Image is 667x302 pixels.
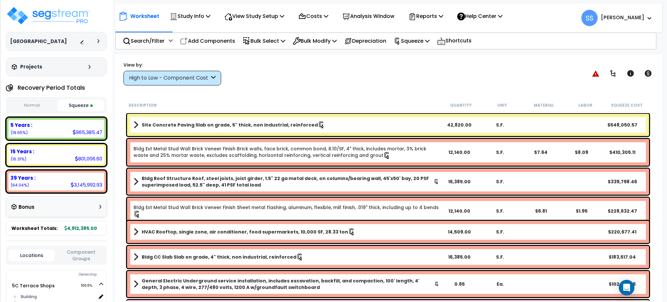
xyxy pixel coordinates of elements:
button: Locations [8,249,55,261]
div: Ea. [480,281,520,287]
div: S.F. [480,208,520,214]
h3: Bonus [19,204,35,210]
a: Individual Item [134,145,439,159]
span: Worksheet Totals: [11,225,58,232]
small: 64.04206775324002% [10,182,29,188]
small: Quantity [450,103,472,108]
img: logo_pro_r.png [6,6,91,25]
div: $183,517.04 [602,254,643,260]
p: Reports [408,12,443,21]
a: Individual Item [134,204,439,218]
b: 5 Years : [10,122,32,128]
div: 3,145,992.93 [71,181,102,188]
b: [PERSON_NAME] [601,14,644,21]
small: Squeeze Cost [611,103,643,108]
div: 801,006.60 [75,155,102,162]
h4: Recovery Period Totals [18,84,85,91]
a: 5C Terrace Shops 100.0% [12,282,55,289]
div: S.F. [480,149,520,156]
div: 16,385.00 [439,178,480,185]
div: High to Low - Component Cost [129,74,209,82]
b: 39 Years : [10,174,35,181]
p: Bulk Modify [293,37,337,45]
div: $8.09 [561,149,602,156]
div: S.F. [480,229,520,235]
small: Material [534,103,554,108]
p: Worksheet [130,12,159,21]
p: View Study Setup [224,12,284,21]
div: Add Components [177,33,239,49]
div: $1.95 [561,208,602,214]
small: Description [129,103,157,108]
p: Depreciation [344,37,386,45]
b: 4,912,385.00 [64,225,97,232]
small: Unit [497,103,507,108]
b: Site Concrete Paving Slab on grade, 5" thick, non industrial, reinforced [142,122,318,128]
div: $548,050.57 [602,122,643,128]
p: Study Info [170,12,210,21]
span: 100.0% [81,282,98,290]
a: Assembly Title [134,175,439,188]
div: S.F. [480,254,520,260]
h3: Projects [20,64,42,70]
b: Bldg CC Slab Slab on grade, 4" thick, non industrial, reinforced [142,254,296,260]
div: Shortcuts [433,33,475,49]
div: Depreciation [341,33,390,49]
div: $6.81 [520,208,561,214]
button: Normal [8,100,56,111]
div: $410,305.11 [602,149,643,156]
div: 16,385.00 [439,254,480,260]
b: General Electric Underground service installation, includes excavation, backfill, and compaction,... [142,278,434,291]
div: $339,798.46 [602,178,643,185]
small: 16.30585957737433% [10,156,26,162]
p: Shortcuts [437,36,472,46]
b: Bldg Roof Structure Roof, steel joists, joist girder, 1.5" 22 ga metal deck, on columns/bearing w... [142,175,434,188]
div: 0.65 [439,281,480,287]
a: Assembly Title [134,278,439,291]
button: Component Groups [58,249,104,262]
small: 19.652072669385646% [10,130,28,135]
div: S.F. [480,122,520,128]
p: Bulk Select [243,37,285,45]
div: $220,677.41 [602,229,643,235]
h3: [GEOGRAPHIC_DATA] [10,38,67,45]
div: Ownership [19,271,106,279]
p: Add Components [180,37,235,45]
div: Open Intercom Messenger [619,280,634,295]
div: $228,632.47 [602,208,643,214]
div: 12,140.00 [439,149,480,156]
div: View by: [123,62,221,68]
small: Labor [578,103,592,108]
p: Search/Filter [123,37,164,45]
b: HVAC Rooftop, single zone, air conditioner, food supermarkets, 10,000 SF, 28.33 ton [142,229,348,235]
div: 965,385.47 [73,129,102,136]
span: SS [581,10,598,26]
div: $102,520.16 [602,281,643,287]
div: 42,820.00 [439,122,480,128]
div: Building [19,293,96,301]
b: 15 Years : [10,148,34,155]
div: 14,509.00 [439,229,480,235]
a: Assembly Title [134,252,439,262]
p: Analysis Window [342,12,394,21]
div: $7.64 [520,149,561,156]
div: S.F. [480,178,520,185]
p: Squeeze [394,37,430,45]
a: Assembly Title [134,227,439,236]
p: Costs [298,12,328,21]
p: Help Center [457,12,503,21]
a: Assembly Title [134,120,439,129]
button: Squeeze [57,99,105,111]
div: 12,140.00 [439,208,480,214]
